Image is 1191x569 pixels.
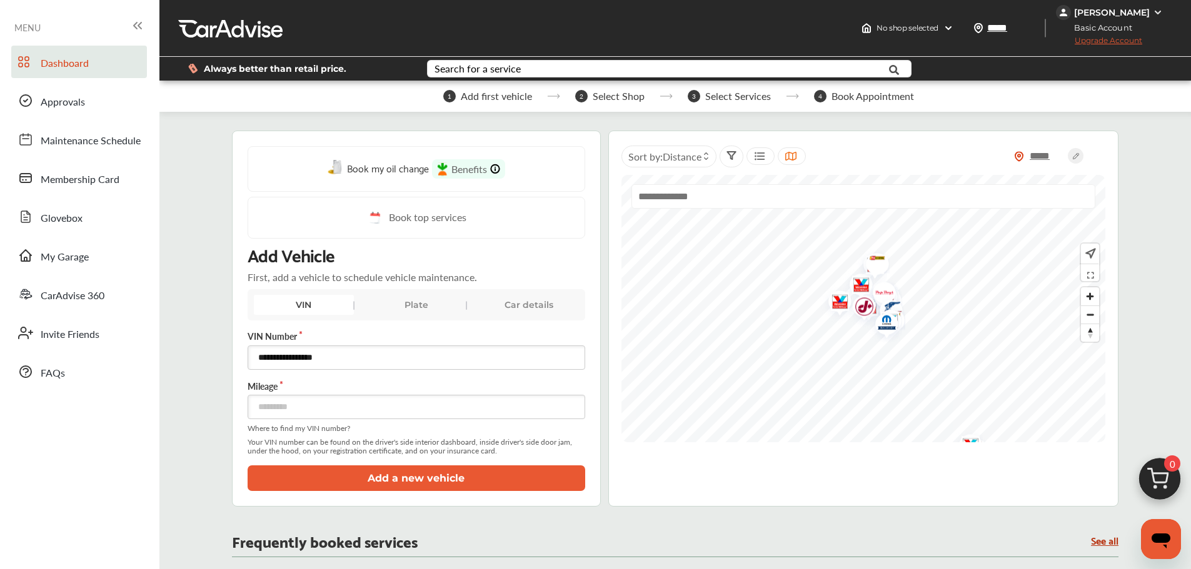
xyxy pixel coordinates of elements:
[621,175,1106,442] canvas: Map
[1056,5,1071,20] img: jVpblrzwTbfkPYzPPzSLxeg0AAAAASUVORK5CYII=
[41,56,89,72] span: Dashboard
[575,90,588,102] span: 2
[1130,452,1190,512] img: cart_icon.3d0951e8.svg
[328,159,429,179] a: Book my oil change
[819,284,852,324] img: logo-valvoline.png
[1141,519,1181,559] iframe: Button to launch messaging window
[950,428,981,467] div: Map marker
[41,288,104,304] span: CarAdvise 360
[854,247,885,287] div: Map marker
[248,330,585,342] label: VIN Number
[232,535,418,547] p: Frequently booked services
[862,23,872,33] img: header-home-logo.8d720a4f.svg
[479,295,579,315] div: Car details
[953,432,987,459] img: logo-les-schwab.png
[366,210,383,225] img: cal_icon.0803b883.svg
[869,304,902,343] img: logo-valvoline.png
[832,91,914,102] span: Book Appointment
[254,295,354,315] div: VIN
[857,247,888,274] div: Map marker
[11,278,147,310] a: CarAdvise 360
[490,164,500,174] img: info-Icon.6181e609.svg
[843,289,875,329] div: Map marker
[870,293,903,330] img: logo-goodyear.png
[461,91,532,102] span: Add first vehicle
[866,307,899,342] img: logo-mopar.png
[11,239,147,272] a: My Garage
[688,90,700,102] span: 3
[435,64,521,74] div: Search for a service
[41,94,85,111] span: Approvals
[248,424,585,433] span: Where to find my VIN number?
[41,210,83,227] span: Glovebox
[865,279,898,319] img: logo-aamco.png
[11,355,147,388] a: FAQs
[870,293,902,330] div: Map marker
[1081,305,1099,324] button: Zoom out
[867,280,900,319] img: empty_shop_logo.394c5474.svg
[347,159,429,176] span: Book my oil change
[593,91,645,102] span: Select Shop
[660,94,673,99] img: stepper-arrow.e24c07c6.svg
[1164,455,1180,472] span: 0
[41,133,141,149] span: Maintenance Schedule
[1153,7,1163,17] img: WGsFRI8htEPBVLJbROoPRyZpYNWhNONpIPPETTm6eUC0GeLEiAAAAAElFTkSuQmCC
[1081,324,1099,342] button: Reset bearing to north
[869,304,900,343] div: Map marker
[188,63,198,74] img: dollor_label_vector.a70140d1.svg
[204,64,346,73] span: Always better than retail price.
[366,295,466,315] div: Plate
[663,149,701,164] span: Distance
[872,304,903,330] div: Map marker
[628,149,701,164] span: Sort by :
[863,275,897,315] img: logo-pepboys.png
[248,438,585,455] span: Your VIN number can be found on the driver's side interior dashboard, inside driver's side door j...
[248,465,585,491] button: Add a new vehicle
[41,365,65,382] span: FAQs
[866,281,899,320] img: logo-jiffylube.png
[248,197,585,239] a: Book top services
[11,123,147,156] a: Maintenance Schedule
[854,247,887,287] img: logo-valvoline.png
[389,210,466,225] span: Book top services
[437,162,448,176] img: instacart-icon.73bd83c2.svg
[943,23,953,33] img: header-down-arrow.9dd2ce7d.svg
[866,307,897,342] div: Map marker
[11,317,147,349] a: Invite Friends
[451,162,487,176] span: Benefits
[819,284,850,324] div: Map marker
[869,283,902,310] img: logo-les-schwab.png
[14,22,41,32] span: MENU
[11,162,147,194] a: Membership Card
[1083,247,1096,260] img: recenter.ce011a49.svg
[1045,19,1046,37] img: header-divider.bc55588e.svg
[705,91,771,102] span: Select Services
[11,200,147,233] a: Glovebox
[872,304,905,330] img: logo-les-schwab.png
[863,275,895,315] div: Map marker
[872,302,903,329] div: Map marker
[973,23,983,33] img: location_vector.a44bc228.svg
[953,432,985,459] div: Map marker
[1074,7,1150,18] div: [PERSON_NAME]
[1081,287,1099,305] button: Zoom in
[877,23,938,33] span: No shop selected
[1014,151,1024,162] img: location_vector_orange.38f05af8.svg
[11,46,147,78] a: Dashboard
[786,94,799,99] img: stepper-arrow.e24c07c6.svg
[840,267,873,307] img: logo-valvoline.png
[840,267,872,307] div: Map marker
[1056,36,1142,51] span: Upgrade Account
[843,289,877,329] img: logo-jiffylube.png
[857,247,890,274] img: logo-les-schwab.png
[950,428,983,467] img: logo-valvoline.png
[11,84,147,117] a: Approvals
[41,172,119,188] span: Membership Card
[547,94,560,99] img: stepper-arrow.e24c07c6.svg
[1057,21,1142,34] span: Basic Account
[814,90,827,102] span: 4
[248,270,477,284] p: First, add a vehicle to schedule vehicle maintenance.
